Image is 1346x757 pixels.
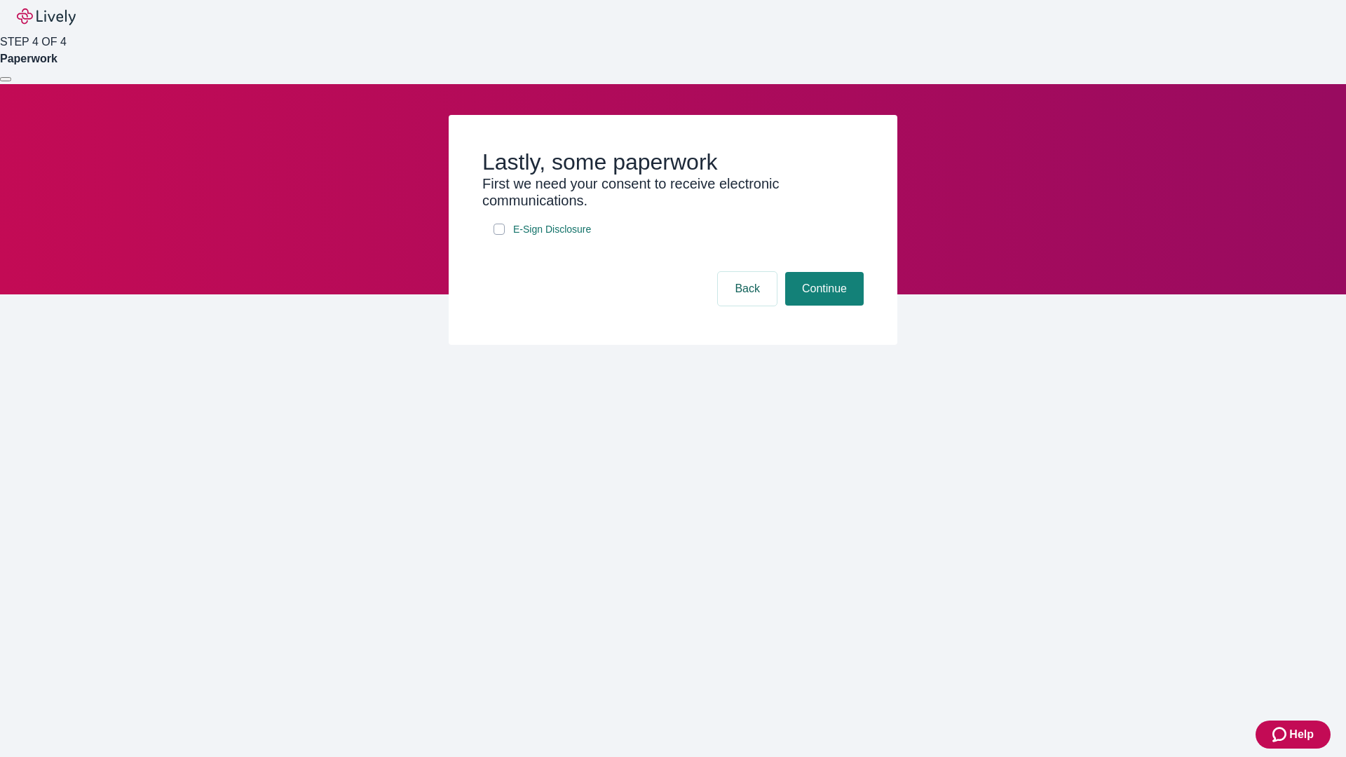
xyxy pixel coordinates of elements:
h3: First we need your consent to receive electronic communications. [482,175,864,209]
span: Help [1289,726,1314,743]
button: Continue [785,272,864,306]
h2: Lastly, some paperwork [482,149,864,175]
a: e-sign disclosure document [510,221,594,238]
button: Zendesk support iconHelp [1256,721,1331,749]
button: Back [718,272,777,306]
svg: Zendesk support icon [1272,726,1289,743]
span: E-Sign Disclosure [513,222,591,237]
img: Lively [17,8,76,25]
